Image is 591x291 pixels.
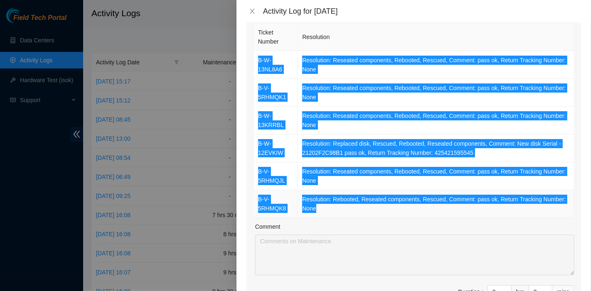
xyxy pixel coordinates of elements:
textarea: Comment [255,235,574,275]
label: Comment [255,222,281,231]
td: Resolution: Reseated components, Rebooted, Rescued, Comment: pass ok, Return Tracking Number: None [298,107,574,134]
th: Resolution [298,23,574,51]
a: B-V-5RHMQK8 [258,196,286,212]
a: B-W-12EVKIW [258,140,283,156]
th: Ticket Number [254,23,298,51]
td: Resolution: Reseated components, Rebooted, Rescued, Comment: pass ok, Return Tracking Number: None [298,51,574,79]
td: Resolution: Rebooted, Reseated components, Rescued, Comment: pass ok, Return Tracking Number: None [298,190,574,218]
td: Resolution: Reseated components, Rebooted, Rescued, Comment: pass ok, Return Tracking Number: None [298,79,574,107]
a: B-W-13NL8A6 [258,57,282,73]
div: Activity Log for [DATE] [263,7,581,16]
td: Resolution: Replaced disk, Rescued, Rebooted, Reseated components, Comment: New disk Serial - 212... [298,134,574,162]
a: B-W-13KRRBL [258,112,284,128]
a: B-V-5RHMQJL [258,168,285,184]
span: close [249,8,256,15]
td: Resolution: Reseated components, Rebooted, Rescued, Comment: pass ok, Return Tracking Number: None [298,162,574,190]
button: Close [246,7,258,15]
a: B-V-5RHMQK1 [258,85,286,100]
